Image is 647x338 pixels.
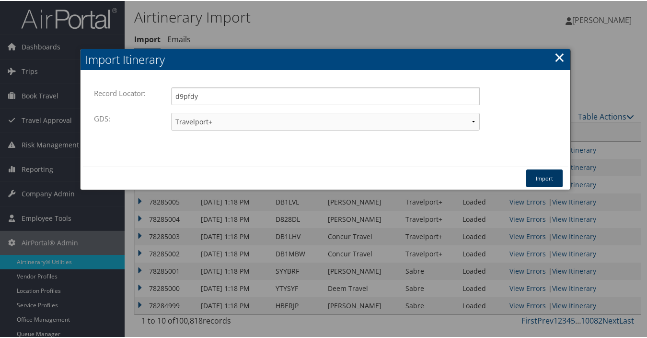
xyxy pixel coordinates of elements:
[94,109,115,127] label: GDS:
[81,48,570,69] h2: Import Itinerary
[94,83,150,101] label: Record Locator:
[171,86,480,104] input: Enter the Record Locator
[554,47,565,66] a: ×
[526,169,563,186] button: Import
